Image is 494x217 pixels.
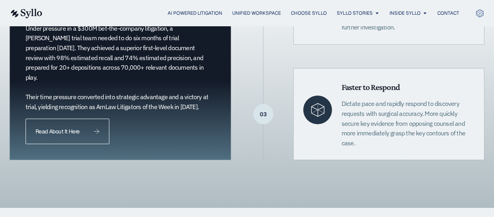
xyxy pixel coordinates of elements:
[10,9,42,18] img: syllo
[58,10,459,17] nav: Menu
[36,129,79,134] span: Read About It Here
[437,10,459,17] a: Contact
[342,82,400,92] span: Faster to Respond
[232,10,281,17] a: Unified Workspace
[389,10,421,17] a: Inside Syllo
[253,114,273,115] p: 03
[168,10,222,17] a: AI Powered Litigation
[291,10,327,17] a: Choose Syllo
[342,99,474,148] p: Dictate pace and rapidly respond to discovery requests with surgical accuracy. More quickly secur...
[337,10,373,17] a: Syllo Stories
[26,119,109,144] a: Read About It Here
[26,23,208,112] p: Under pressure in a $300M bet-the-company litigation, a [PERSON_NAME] trial team needed to do six...
[58,10,459,17] div: Menu Toggle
